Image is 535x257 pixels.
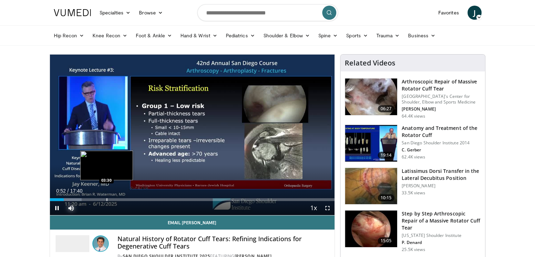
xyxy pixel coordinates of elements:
[92,235,109,252] img: Avatar
[64,201,78,215] button: Mute
[345,210,481,252] a: 15:05 Step by Step Arthroscopic Repair of a Massive Rotator Cuff Tear [US_STATE] Shoulder Institu...
[345,168,397,205] img: 38501_0000_3.png.150x105_q85_crop-smart_upscale.jpg
[467,6,482,20] a: J
[80,151,133,180] img: image.jpeg
[135,6,167,20] a: Browse
[54,9,91,16] img: VuMedi Logo
[56,188,66,194] span: 0:52
[56,235,89,252] img: San Diego Shoulder Institute 2025
[70,188,82,194] span: 17:40
[50,198,335,201] div: Progress Bar
[402,125,481,139] h3: Anatomy and Treatment of the Rotator Cuff
[345,125,481,162] a: 19:14 Anatomy and Treatment of the Rotator Cuff San Diego Shoulder Institute 2014 C. Gerber 62.4K...
[345,211,397,247] img: 7cd5bdb9-3b5e-40f2-a8f4-702d57719c06.150x105_q85_crop-smart_upscale.jpg
[402,106,481,112] p: [PERSON_NAME]
[222,29,259,43] a: Pediatrics
[197,4,338,21] input: Search topics, interventions
[342,29,372,43] a: Sports
[306,201,320,215] button: Playback Rate
[50,215,335,230] a: Email [PERSON_NAME]
[378,105,395,112] span: 06:27
[314,29,342,43] a: Spine
[372,29,404,43] a: Trauma
[132,29,176,43] a: Foot & Ankle
[402,78,481,92] h3: Arthroscopic Repair of Massive Rotator Cuff Tear
[402,233,481,238] p: [US_STATE] Shoulder Institute
[402,147,481,153] p: C. Gerber
[50,201,64,215] button: Pause
[402,113,425,119] p: 64.4K views
[404,29,440,43] a: Business
[320,201,335,215] button: Fullscreen
[176,29,222,43] a: Hand & Wrist
[402,154,425,160] p: 62.4K views
[378,152,395,159] span: 19:14
[345,79,397,115] img: 281021_0002_1.png.150x105_q85_crop-smart_upscale.jpg
[259,29,314,43] a: Shoulder & Elbow
[50,55,335,215] video-js: Video Player
[117,235,329,250] h4: Natural History of Rotator Cuff Tears: Refining Indications for Degenerative Cuff Tears
[402,140,481,146] p: San Diego Shoulder Institute 2014
[345,59,395,67] h4: Related Videos
[378,237,395,244] span: 15:05
[95,6,135,20] a: Specialties
[68,188,69,194] span: /
[88,29,132,43] a: Knee Recon
[402,183,481,189] p: [PERSON_NAME]
[50,29,89,43] a: Hip Recon
[402,247,425,252] p: 25.5K views
[345,168,481,205] a: 10:15 Latissimus Dorsi Transfer in the Lateral Decubitus Position [PERSON_NAME] 33.5K views
[402,94,481,105] p: [GEOGRAPHIC_DATA]'s Center for Shoulder, Elbow and Sports Medicine
[345,78,481,119] a: 06:27 Arthroscopic Repair of Massive Rotator Cuff Tear [GEOGRAPHIC_DATA]'s Center for Shoulder, E...
[402,240,481,245] p: P. Denard
[434,6,463,20] a: Favorites
[378,194,395,201] span: 10:15
[402,190,425,196] p: 33.5K views
[402,210,481,231] h3: Step by Step Arthroscopic Repair of a Massive Rotator Cuff Tear
[402,168,481,182] h3: Latissimus Dorsi Transfer in the Lateral Decubitus Position
[345,125,397,162] img: 58008271-3059-4eea-87a5-8726eb53a503.150x105_q85_crop-smart_upscale.jpg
